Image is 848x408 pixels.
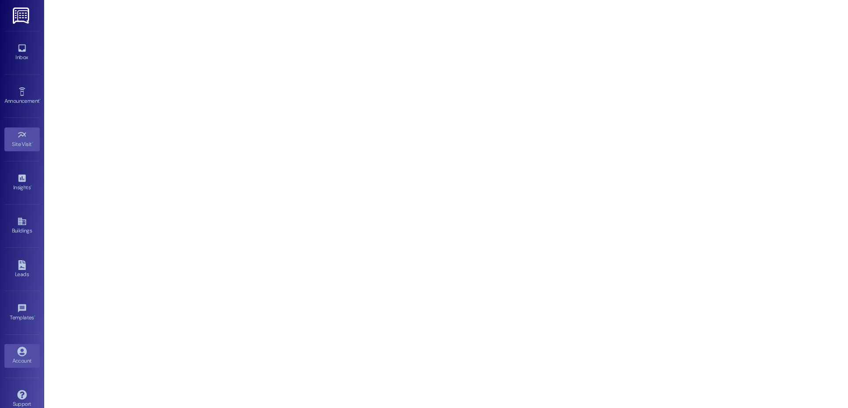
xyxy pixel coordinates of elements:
a: Leads [4,258,40,281]
img: ResiDesk Logo [13,7,31,24]
a: Inbox [4,41,40,64]
span: • [34,313,35,319]
a: Account [4,344,40,368]
a: Insights • [4,171,40,195]
a: Buildings [4,214,40,238]
span: • [30,183,32,189]
span: • [39,97,41,103]
a: Site Visit • [4,127,40,151]
a: Templates • [4,301,40,325]
span: • [32,140,33,146]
